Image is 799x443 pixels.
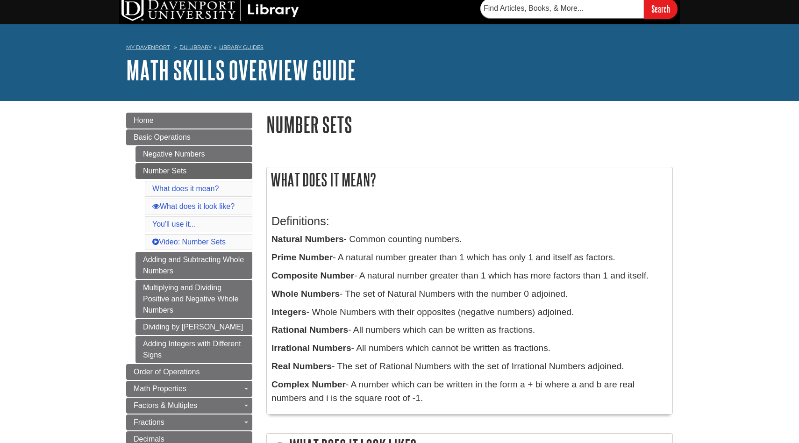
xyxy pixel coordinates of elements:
b: Natural Numbers [271,234,344,244]
span: Decimals [134,435,164,443]
b: Prime Number [271,252,333,262]
a: Number Sets [136,163,252,179]
b: Whole Numbers [271,289,340,299]
a: Adding and Subtracting Whole Numbers [136,252,252,279]
a: Multiplying and Dividing Positive and Negative Whole Numbers [136,280,252,318]
a: Home [126,113,252,129]
p: - The set of Natural Numbers with the number 0 adjoined. [271,287,668,301]
b: Composite Number [271,271,354,280]
b: Integers [271,307,307,317]
p: - A number which can be written in the form a + bi where a and b are real numbers and i is the sq... [271,378,668,405]
a: You'll use it... [152,220,196,228]
a: Order of Operations [126,364,252,380]
a: Library Guides [219,44,264,50]
nav: breadcrumb [126,41,673,56]
b: Complex Number [271,379,346,389]
span: Basic Operations [134,133,191,141]
p: - All numbers which cannot be written as fractions. [271,342,668,355]
p: - Whole Numbers with their opposites (negative numbers) adjoined. [271,306,668,319]
h2: What does it mean? [267,167,672,192]
a: Fractions [126,414,252,430]
a: What does it mean? [152,185,219,193]
h3: Definitions: [271,214,668,228]
span: Math Properties [134,385,186,393]
p: - The set of Rational Numbers with the set of Irrational Numbers adjoined. [271,360,668,373]
a: Math Skills Overview Guide [126,56,356,85]
p: - A natural number greater than 1 which has only 1 and itself as factors. [271,251,668,264]
span: Factors & Multiples [134,401,197,409]
a: Factors & Multiples [126,398,252,414]
a: Math Properties [126,381,252,397]
a: What does it look like? [152,202,235,210]
span: Home [134,116,154,124]
span: Fractions [134,418,164,426]
p: - A natural number greater than 1 which has more factors than 1 and itself. [271,269,668,283]
a: My Davenport [126,43,170,51]
p: - All numbers which can be written as fractions. [271,323,668,337]
b: Irrational Numbers [271,343,351,353]
p: - Common counting numbers. [271,233,668,246]
b: Real Numbers [271,361,332,371]
a: Adding Integers with Different Signs [136,336,252,363]
span: Order of Operations [134,368,200,376]
b: Rational Numbers [271,325,348,335]
a: Dividing by [PERSON_NAME] [136,319,252,335]
a: Negative Numbers [136,146,252,162]
a: Basic Operations [126,129,252,145]
h1: Number Sets [266,113,673,136]
a: Video: Number Sets [152,238,226,246]
a: DU Library [179,44,212,50]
